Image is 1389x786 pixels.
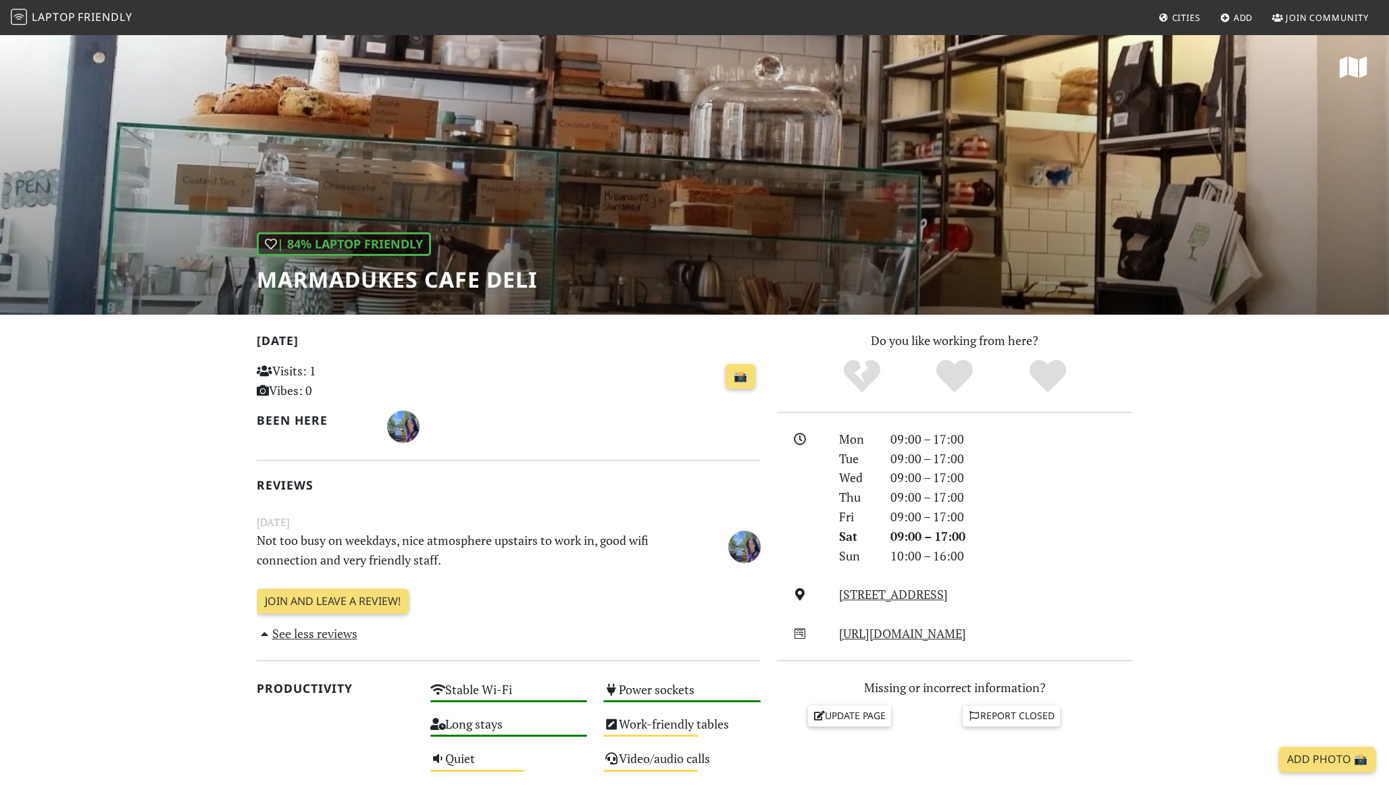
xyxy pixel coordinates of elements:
[815,358,909,395] div: No
[882,468,1140,488] div: 09:00 – 17:00
[882,449,1140,469] div: 09:00 – 17:00
[422,713,596,748] div: Long stays
[249,514,769,531] small: [DATE]
[78,9,132,24] span: Friendly
[831,488,882,507] div: Thu
[831,468,882,488] div: Wed
[808,706,892,726] a: Update page
[257,625,357,641] a: See less reviews
[257,267,537,292] h1: Marmadukes Cafe Deli
[1001,358,1094,395] div: Definitely!
[839,586,948,602] a: [STREET_ADDRESS]
[595,748,769,782] div: Video/audio calls
[882,429,1140,449] div: 09:00 – 17:00
[1172,11,1201,24] span: Cities
[387,411,420,443] img: 3617-jitske.jpg
[257,478,761,492] h2: Reviews
[831,527,882,546] div: Sat
[257,413,371,427] h2: Been here
[249,531,682,570] p: Not too busy on weekdays, nice atmosphere upstairs to work in, good wifi connection and very frie...
[1279,747,1375,772] a: Add Photo 📸
[422,748,596,782] div: Quiet
[777,331,1132,350] p: Do you like working from here?
[387,417,420,434] span: Jitske Lenehan
[257,334,761,353] h2: [DATE]
[831,546,882,566] div: Sun
[831,507,882,527] div: Fri
[882,488,1140,507] div: 09:00 – 17:00
[595,713,769,748] div: Work-friendly tables
[11,9,27,25] img: LaptopFriendly
[882,507,1140,527] div: 09:00 – 17:00
[1215,5,1259,30] a: Add
[831,449,882,469] div: Tue
[726,364,755,390] a: 📸
[1286,11,1369,24] span: Join Community
[257,589,409,614] a: Join and leave a review!
[595,679,769,713] div: Power sockets
[839,625,966,641] a: [URL][DOMAIN_NAME]
[728,531,761,563] img: 3617-jitske.jpg
[1267,5,1374,30] a: Join Community
[882,527,1140,546] div: 09:00 – 17:00
[32,9,76,24] span: Laptop
[908,358,1001,395] div: Yes
[257,232,431,256] div: | 84% Laptop Friendly
[257,681,414,696] h2: Productivity
[1234,11,1253,24] span: Add
[728,537,761,553] span: Jitske Lenehan
[1153,5,1206,30] a: Cities
[777,678,1132,698] p: Missing or incorrect information?
[963,706,1060,726] a: Report closed
[257,361,414,400] p: Visits: 1 Vibes: 0
[422,679,596,713] div: Stable Wi-Fi
[11,6,132,30] a: LaptopFriendly LaptopFriendly
[882,546,1140,566] div: 10:00 – 16:00
[831,429,882,449] div: Mon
